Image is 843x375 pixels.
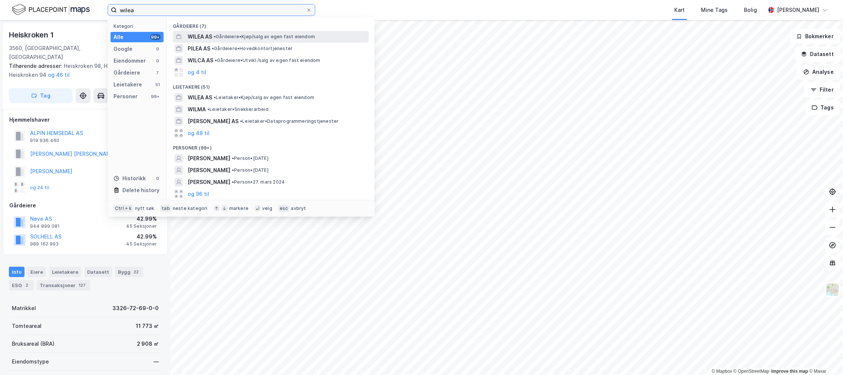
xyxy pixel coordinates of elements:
span: Person • [DATE] [232,155,269,161]
div: Datasett [84,267,112,277]
span: WILEA AS [188,93,212,102]
span: WILEA AS [188,32,212,41]
div: 0 [155,58,161,64]
div: Personer [113,92,138,101]
img: logo.f888ab2527a4732fd821a326f86c7f29.svg [12,3,90,16]
div: 2 908 ㎡ [137,339,159,348]
div: 3326-72-69-0-0 [112,304,159,313]
div: velg [262,205,272,211]
div: Gårdeiere [113,68,140,77]
span: [PERSON_NAME] AS [188,117,238,126]
div: Leietakere (51) [167,78,375,92]
div: Heiskroken 1 [9,29,55,41]
span: • [232,167,234,173]
div: avbryt [291,205,306,211]
span: Gårdeiere • Hovedkontortjenester [212,46,293,52]
input: Søk på adresse, matrikkel, gårdeiere, leietakere eller personer [117,4,306,16]
div: Kart [674,6,685,14]
div: Gårdeiere [9,201,161,210]
div: Kategori [113,23,164,29]
span: Gårdeiere • Utvikl./salg av egen fast eiendom [215,57,320,63]
div: Personer (99+) [167,139,375,152]
span: Tilhørende adresser: [9,63,64,69]
div: Tomteareal [12,322,42,330]
span: Leietaker • Snekkerarbeid [207,106,269,112]
div: 22 [132,268,140,276]
button: Datasett [795,47,840,62]
div: 99+ [150,93,161,99]
div: markere [229,205,248,211]
div: 3560, [GEOGRAPHIC_DATA], [GEOGRAPHIC_DATA] [9,44,122,62]
div: 0 [155,175,161,181]
button: og 96 til [188,190,209,198]
button: Bokmerker [790,29,840,44]
button: Tag [9,88,73,103]
span: • [215,57,217,63]
span: PILEA AS [188,44,210,53]
span: • [240,118,242,124]
button: Filter [804,82,840,97]
div: Gårdeiere (7) [167,17,375,31]
div: Bolig [744,6,757,14]
div: 944 899 081 [30,223,60,229]
div: Transaksjoner [37,280,90,290]
div: Mine Tags [701,6,728,14]
div: Alle [113,33,124,42]
div: Hjemmelshaver [9,115,161,124]
span: [PERSON_NAME] [188,166,230,175]
button: Tags [806,100,840,115]
span: • [232,179,234,185]
a: OpenStreetMap [734,369,770,374]
div: Leietakere [49,267,81,277]
iframe: Chat Widget [806,339,843,375]
span: Gårdeiere • Kjøp/salg av egen fast eiendom [214,34,315,40]
span: • [232,155,234,161]
div: 42.99% [126,232,157,241]
span: • [214,34,216,39]
span: Leietaker • Dataprogrammeringstjenester [240,118,339,124]
div: Ctrl + k [113,205,134,212]
div: Eiere [27,267,46,277]
div: 51 [155,82,161,88]
div: Bygg [115,267,143,277]
div: Matrikkel [12,304,36,313]
img: Z [826,283,840,297]
div: — [154,357,159,366]
div: tab [160,205,171,212]
div: Info [9,267,24,277]
div: 11 773 ㎡ [136,322,159,330]
div: Eiendomstype [12,357,49,366]
div: 2 [23,282,31,289]
span: Person • 27. mars 2024 [232,179,285,185]
button: og 48 til [188,129,210,138]
div: 7 [155,70,161,76]
div: nytt søk [135,205,155,211]
a: Improve this map [771,369,808,374]
span: Leietaker • Kjøp/salg av egen fast eiendom [214,95,314,101]
div: Eiendommer [113,56,146,65]
span: • [214,95,216,100]
div: 0 [155,46,161,52]
span: • [212,46,214,51]
button: Analyse [797,65,840,79]
button: og 4 til [188,68,206,77]
div: 989 162 993 [30,241,59,247]
div: 919 936 460 [30,138,59,144]
span: • [207,106,210,112]
div: ESG [9,280,34,290]
span: [PERSON_NAME] [188,154,230,163]
div: Heiskroken 98, Heiskroken 96, Heiskroken 94 [9,62,156,79]
div: Historikk [113,174,146,183]
div: 99+ [150,34,161,40]
span: Person • [DATE] [232,167,269,173]
div: Leietakere [113,80,142,89]
div: Google [113,45,132,53]
a: Mapbox [712,369,732,374]
span: WILMA [188,105,206,114]
div: Bruksareal (BRA) [12,339,55,348]
span: WILCA AS [188,56,213,65]
div: 45 Seksjoner [126,223,157,229]
div: neste kategori [173,205,208,211]
div: Kontrollprogram for chat [806,339,843,375]
div: 127 [77,282,87,289]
